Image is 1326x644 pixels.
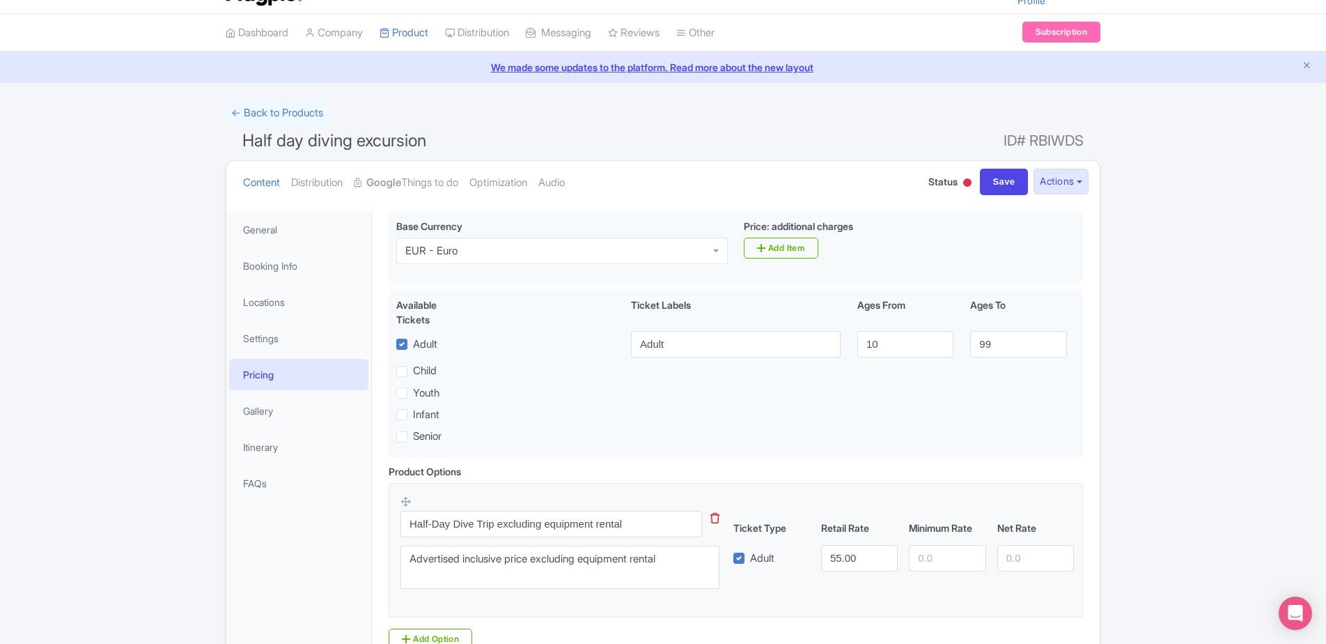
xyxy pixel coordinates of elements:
div: Inactive [960,173,974,194]
span: Base Currency [396,220,462,232]
div: Retail Rate [816,521,903,535]
span: ID# RBIWDS [1004,127,1084,155]
div: EUR - Euro [405,245,458,257]
a: Booking Info [229,250,368,282]
a: Messaging [526,14,591,52]
input: 0.0 [997,545,1074,572]
label: Youth [413,385,439,401]
a: Other [676,14,715,52]
label: Adult [413,337,437,353]
a: Product [380,14,428,52]
a: Itinerary [229,431,368,463]
span: Half day diving excursion [242,130,426,151]
a: We made some updates to the platform. Read more about the new layout [8,60,1318,75]
a: Reviews [608,14,660,52]
a: Content [243,161,280,205]
label: Senior [413,429,442,445]
input: Adult [631,331,841,358]
input: 0.0 [821,545,898,572]
input: Option Name [400,511,702,537]
a: General [229,214,368,245]
a: GoogleThings to do [354,161,458,205]
input: Save [980,169,1029,195]
div: Net Rate [992,521,1079,535]
button: Close announcement [1302,59,1312,75]
a: Distribution [445,14,509,52]
span: Status [928,174,958,189]
label: Child [413,363,437,379]
div: Ticket Type [728,521,816,535]
a: Pricing [229,359,368,390]
a: Add Item [744,238,818,259]
a: Optimization [469,161,527,205]
a: Locations [229,286,368,318]
div: Ticket Labels [623,298,849,327]
a: Company [305,14,363,52]
textarea: Advertised inclusive price excluding equipment rental [400,546,719,589]
div: Available Tickets [396,298,471,327]
strong: Google [366,175,401,191]
a: Audio [538,161,565,205]
a: Settings [229,323,368,354]
a: Gallery [229,395,368,427]
label: Adult [750,551,774,567]
a: Distribution [291,161,343,205]
a: FAQs [229,468,368,499]
label: Price: additional charges [744,219,853,233]
label: Infant [413,407,439,423]
a: Subscription [1022,22,1100,43]
div: Ages To [962,298,1075,327]
div: Ages From [849,298,962,327]
div: Open Intercom Messenger [1279,597,1312,630]
button: Actions [1033,169,1089,194]
a: Dashboard [226,14,288,52]
div: Minimum Rate [903,521,991,535]
input: 0.0 [909,545,985,572]
a: ← Back to Products [226,100,329,127]
div: Product Options [389,464,461,479]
